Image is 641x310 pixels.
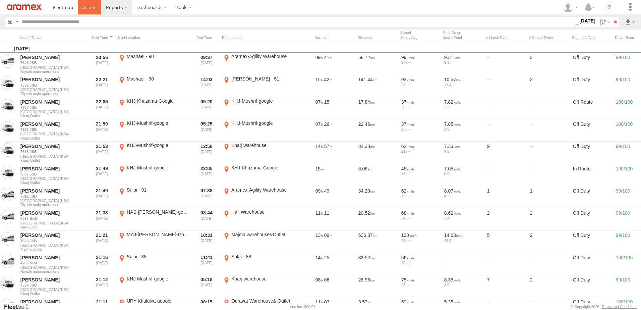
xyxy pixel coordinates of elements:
[401,239,440,243] div: 43
[222,209,296,230] label: Click to View Event Location
[529,76,569,97] div: 3
[117,98,191,119] label: Click to View Event Location
[127,142,190,148] div: KHJ-Mushrif-google
[20,283,85,288] a: 7559 JSB
[357,35,398,40] div: Click to Sort
[315,77,323,82] span: 15
[401,60,440,64] div: 37
[194,254,219,274] div: Exited after selected date range
[315,210,323,216] span: 11
[20,292,85,296] span: Filter Results to this Group
[89,209,115,230] div: Entered prior to selected date range
[444,277,482,283] div: 8.35
[290,305,315,309] div: Version: 309.01
[20,172,85,176] a: 7637 JSB
[20,154,85,158] span: [GEOGRAPHIC_DATA] (KSA)
[1,277,14,290] a: View Asset in Asset Management
[1,232,14,246] a: View Asset in Asset Management
[401,277,440,283] div: 75
[231,231,295,238] div: Majma warehouse&Outlet
[324,299,333,305] span: 03
[401,210,440,216] div: 68
[231,298,295,304] div: Qurayat Warehouse& Outlet
[20,265,85,269] span: [GEOGRAPHIC_DATA] (KSA)
[20,176,85,180] span: [GEOGRAPHIC_DATA] (KSA)
[572,276,612,297] div: Off Duty
[20,127,85,132] a: 7637 JSB
[231,209,295,215] div: Hail Warehouse
[357,276,398,297] div: 28.96
[20,199,85,203] span: [GEOGRAPHIC_DATA] (KSA)
[20,255,85,261] a: [PERSON_NAME]
[231,276,295,282] div: Kharj warehouse
[20,69,85,73] span: Filter Results to this Group
[89,98,115,119] div: Entered prior to selected date range
[529,209,569,230] div: 2
[444,99,482,105] div: 7.82
[401,194,440,198] div: 19
[194,142,219,163] div: Exited after selected date range
[20,210,85,216] a: [PERSON_NAME]
[444,299,482,305] div: 5.35
[127,187,190,193] div: Sulai - 91
[20,158,85,162] span: Filter Results to this Group
[357,76,398,97] div: 141.44
[529,53,569,74] div: 3
[572,53,612,74] div: Off Duty
[444,54,482,60] div: 9.31
[117,231,191,252] label: Click to View Event Location
[561,2,580,12] div: Fatimah Alqatari
[401,143,440,149] div: 62
[444,121,482,127] div: 7.85
[324,77,333,82] span: 42
[117,142,191,163] label: Click to View Event Location
[444,188,482,194] div: 8.07
[117,209,191,230] label: Click to View Event Location
[222,231,296,252] label: Click to View Event Location
[315,166,324,171] span: 15
[529,276,569,297] div: 2
[486,142,526,163] div: 9
[572,142,612,163] div: Off Duty
[89,53,115,74] div: Entered prior to selected date range
[401,255,440,261] div: 56
[1,166,14,179] a: View Asset in Asset Management
[127,53,190,59] div: Mashael - 90
[222,165,296,186] label: Click to View Event Location
[324,188,333,194] span: 49
[401,261,440,265] div: 19
[20,110,85,114] span: [GEOGRAPHIC_DATA] (KSA)
[222,142,296,163] label: Click to View Event Location
[572,98,612,119] div: Off Route
[486,209,526,230] div: 2
[89,231,115,252] div: Entered prior to selected date range
[401,166,440,172] div: 45
[231,142,295,148] div: Kharj warehouse
[20,216,85,221] a: 6097 BXB
[127,165,190,171] div: KHJ-Mushrif-google
[572,120,612,141] div: Off Duty
[315,255,323,260] span: 14
[117,76,191,97] label: Click to View Event Location
[572,187,612,208] div: Off Duty
[1,255,14,268] a: View Asset in Asset Management
[20,188,85,194] a: [PERSON_NAME]
[324,232,333,238] span: 09
[401,83,440,87] div: 28
[401,105,440,109] div: 28
[127,276,190,282] div: KHJ-Mushrif-google
[20,132,85,136] span: [GEOGRAPHIC_DATA] (KSA)
[222,120,296,141] label: Click to View Event Location
[572,231,612,252] div: Off Duty
[1,99,14,112] a: View Asset in Asset Management
[444,283,482,287] div: 3.5
[1,121,14,135] a: View Asset in Asset Management
[444,127,482,131] div: 2.9
[357,165,398,186] div: 6.06
[624,17,636,27] label: Export results as...
[14,17,19,27] label: Search Query
[529,187,569,208] div: 1
[20,288,85,292] span: [GEOGRAPHIC_DATA] (KSA)
[20,121,85,127] a: [PERSON_NAME]
[401,283,440,287] div: 26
